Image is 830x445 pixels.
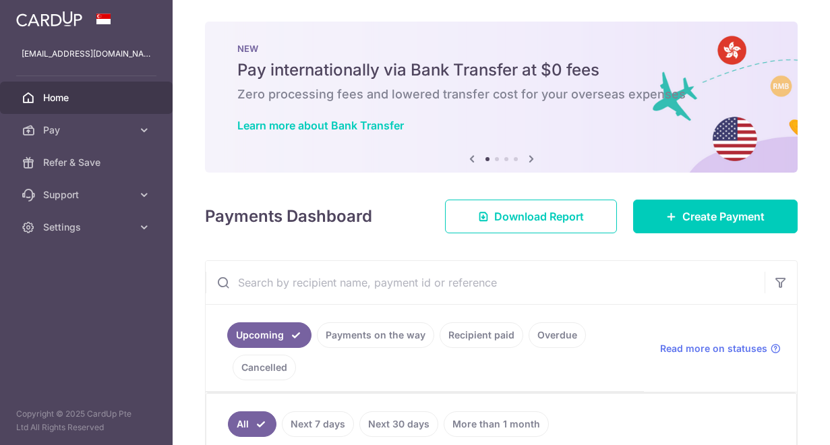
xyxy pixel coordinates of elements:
span: Refer & Save [43,156,132,169]
a: Overdue [529,322,586,348]
span: Home [43,91,132,105]
span: Read more on statuses [660,342,767,355]
a: Read more on statuses [660,342,781,355]
a: Create Payment [633,200,798,233]
span: Pay [43,123,132,137]
span: Settings [43,220,132,234]
input: Search by recipient name, payment id or reference [206,261,765,304]
span: Download Report [494,208,584,225]
img: Bank transfer banner [205,22,798,173]
span: Create Payment [682,208,765,225]
h4: Payments Dashboard [205,204,372,229]
span: Support [43,188,132,202]
img: CardUp [16,11,82,27]
a: Cancelled [233,355,296,380]
a: Payments on the way [317,322,434,348]
a: Download Report [445,200,617,233]
p: NEW [237,43,765,54]
a: Recipient paid [440,322,523,348]
a: Next 30 days [359,411,438,437]
a: Upcoming [227,322,312,348]
p: [EMAIL_ADDRESS][DOMAIN_NAME] [22,47,151,61]
a: Next 7 days [282,411,354,437]
h6: Zero processing fees and lowered transfer cost for your overseas expenses [237,86,765,102]
h5: Pay internationally via Bank Transfer at $0 fees [237,59,765,81]
a: More than 1 month [444,411,549,437]
a: All [228,411,276,437]
a: Learn more about Bank Transfer [237,119,404,132]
